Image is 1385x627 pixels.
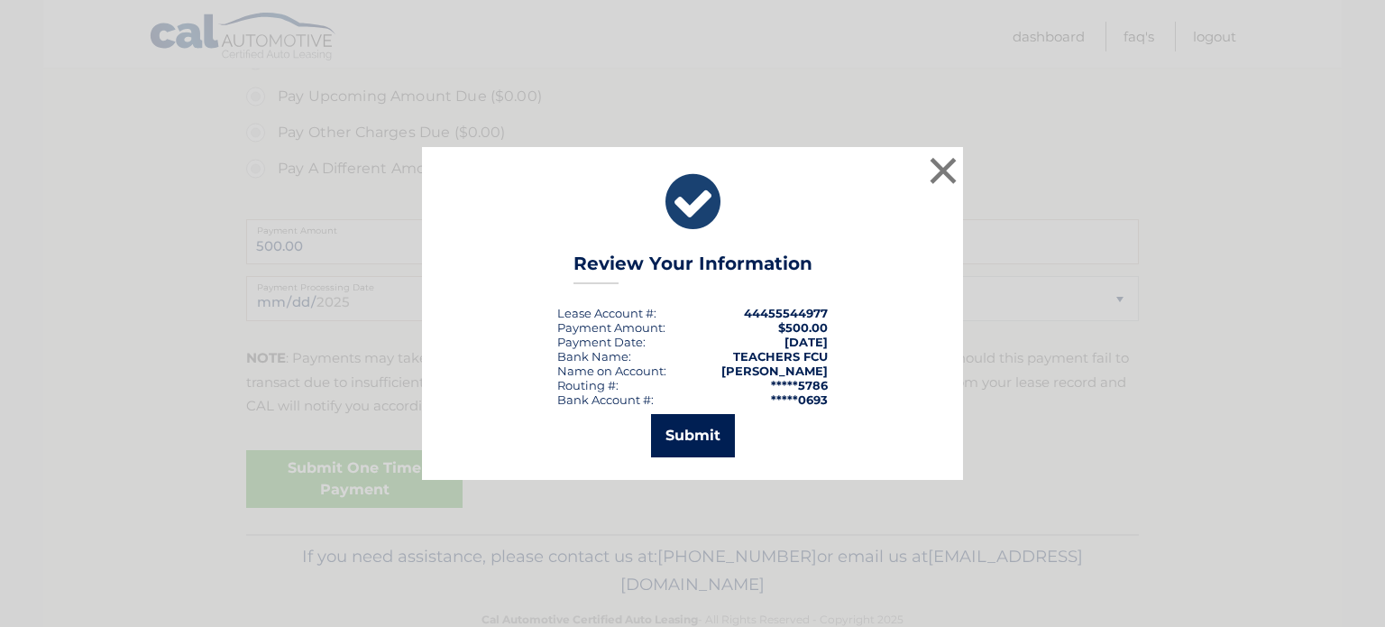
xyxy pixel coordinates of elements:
span: [DATE] [784,335,828,349]
div: : [557,335,646,349]
div: Bank Account #: [557,392,654,407]
button: × [925,152,961,189]
span: $500.00 [778,320,828,335]
div: Routing #: [557,378,619,392]
strong: [PERSON_NAME] [721,364,828,378]
span: Payment Date [557,335,643,349]
button: Submit [651,414,735,457]
div: Bank Name: [557,349,631,364]
div: Name on Account: [557,364,666,378]
strong: TEACHERS FCU [733,349,828,364]
div: Payment Amount: [557,320,665,335]
strong: 44455544977 [744,306,828,320]
h3: Review Your Information [573,253,812,284]
div: Lease Account #: [557,306,656,320]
